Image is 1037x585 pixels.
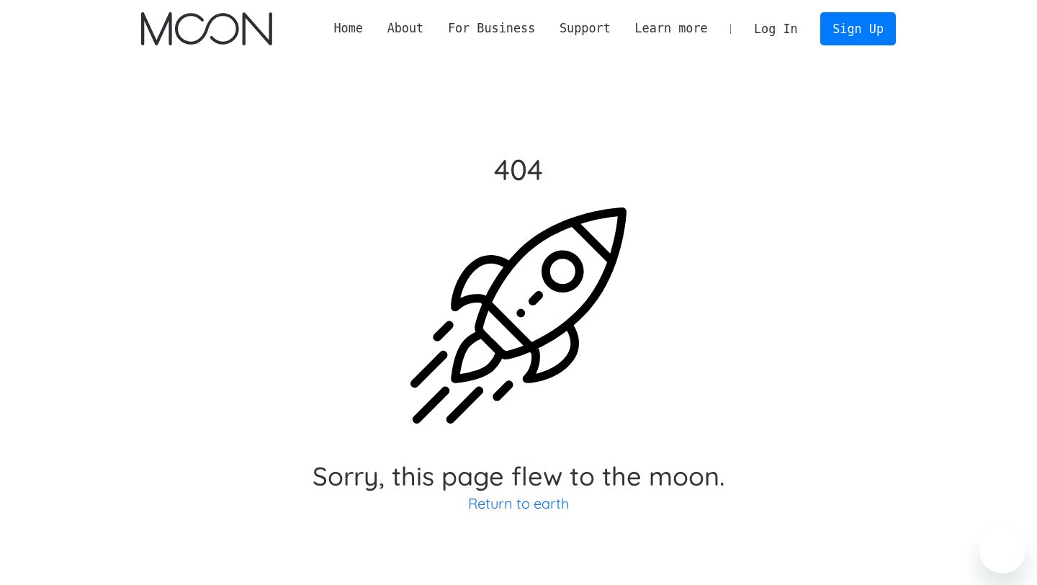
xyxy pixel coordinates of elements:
div: For Business [436,19,547,37]
div: Learn more [623,19,720,37]
iframe: Button to launch messaging window [979,527,1025,573]
a: Home [322,19,375,37]
div: About [375,19,436,37]
div: For Business [448,19,535,37]
a: home [141,12,271,45]
div: Support [560,19,611,37]
h2: Sorry, this page flew to the moon. [313,463,724,489]
a: Return to earth [468,494,569,512]
a: Sign Up [820,12,895,45]
div: Support [547,19,622,37]
a: Log In [742,13,809,45]
h2: 404 [313,156,724,182]
div: Learn more [634,19,707,37]
div: About [387,19,424,37]
img: Moon Logo [141,12,271,45]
